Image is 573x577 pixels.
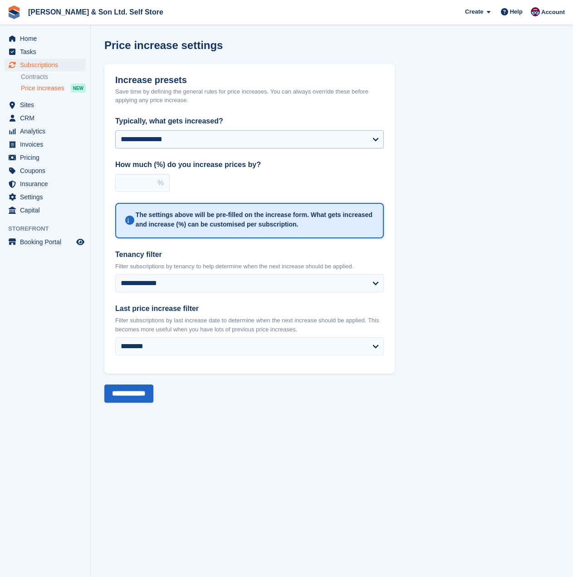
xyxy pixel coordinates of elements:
span: Booking Portal [20,236,74,248]
span: Price increases [21,84,64,93]
p: Save time by defining the general rules for price increases. You can always override these before... [115,87,384,105]
img: Ben Tripp [531,7,540,16]
a: menu [5,45,86,58]
a: menu [5,99,86,111]
a: menu [5,164,86,177]
a: menu [5,32,86,45]
label: How much (%) do you increase prices by? [115,159,384,170]
a: menu [5,178,86,190]
span: Pricing [20,151,74,164]
span: Home [20,32,74,45]
label: Last price increase filter [115,303,384,314]
a: Price increases NEW [21,83,86,93]
a: menu [5,59,86,71]
span: Invoices [20,138,74,151]
label: Tenancy filter [115,249,384,260]
span: Settings [20,191,74,203]
a: Preview store [75,237,86,247]
span: Create [465,7,483,16]
p: The settings above will be pre-filled on the increase form. What gets increased and increase (%) ... [136,210,374,229]
span: Sites [20,99,74,111]
span: Account [541,8,565,17]
h1: Price increase settings [104,39,223,51]
span: CRM [20,112,74,124]
a: Contracts [21,73,86,81]
span: Help [510,7,523,16]
a: menu [5,191,86,203]
a: menu [5,112,86,124]
p: Filter subscriptions by last increase date to determine when the next increase should be applied.... [115,316,384,334]
img: stora-icon-8386f47178a22dfd0bd8f6a31ec36ba5ce8667c1dd55bd0f319d3a0aa187defe.svg [7,5,21,19]
label: Typically, what gets increased? [115,116,384,127]
span: Tasks [20,45,74,58]
p: Filter subscriptions by tenancy to help determine when the next increase should be applied. [115,262,384,271]
span: Subscriptions [20,59,74,71]
a: menu [5,236,86,248]
a: menu [5,204,86,217]
a: menu [5,125,86,138]
h1: Increase presets [115,75,384,85]
span: Capital [20,204,74,217]
span: Storefront [8,224,90,233]
span: Coupons [20,164,74,177]
a: [PERSON_NAME] & Son Ltd. Self Store [24,5,167,20]
span: Insurance [20,178,74,190]
a: menu [5,138,86,151]
span: Analytics [20,125,74,138]
div: NEW [71,84,86,93]
a: menu [5,151,86,164]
